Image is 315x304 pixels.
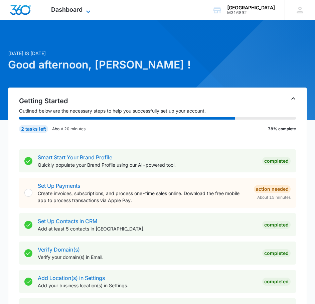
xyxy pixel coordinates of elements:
[227,10,275,15] div: account id
[289,95,297,103] button: Toggle Collapse
[257,194,291,200] span: About 15 minutes
[19,107,296,114] p: Outlined below are the necessary steps to help you successfully set up your account.
[38,246,80,253] a: Verify Domain(s)
[227,5,275,10] div: account name
[262,221,291,229] div: Completed
[52,126,86,132] p: About 20 minutes
[38,275,105,281] a: Add Location(s) in Settings
[38,254,257,261] p: Verify your domain(s) in Email.
[38,161,257,168] p: Quickly populate your Brand Profile using our AI-powered tool.
[8,50,307,57] p: [DATE] is [DATE]
[262,278,291,286] div: Completed
[51,6,83,13] span: Dashboard
[19,125,48,133] div: 2 tasks left
[38,182,80,189] a: Set Up Payments
[262,157,291,165] div: Completed
[38,282,257,289] p: Add your business location(s) in Settings.
[254,185,291,193] div: Action Needed
[262,249,291,257] div: Completed
[38,154,112,161] a: Smart Start Your Brand Profile
[38,190,249,204] p: Create invoices, subscriptions, and process one-time sales online. Download the free mobile app t...
[38,225,257,232] p: Add at least 5 contacts in [GEOGRAPHIC_DATA].
[8,57,307,73] h1: Good afternoon, [PERSON_NAME] !
[268,126,296,132] p: 78% complete
[38,218,97,224] a: Set Up Contacts in CRM
[19,96,296,106] h2: Getting Started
